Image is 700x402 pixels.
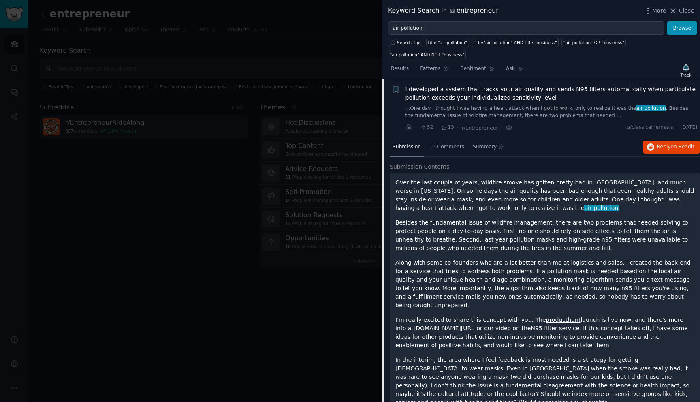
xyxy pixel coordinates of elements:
div: title:"air pollution" AND title:"business" [474,40,557,45]
button: Track [678,62,694,79]
span: · [676,124,678,131]
a: producthunt [546,316,581,323]
span: Summary [473,143,497,151]
span: Submission Contents [390,163,450,171]
div: Track [681,72,691,78]
div: "air pollution" OR "business" [563,40,624,45]
div: "air pollution" AND NOT "business" [390,52,464,58]
span: 13 [441,124,454,131]
button: Browse [667,21,697,35]
span: Search Tips [397,40,422,45]
span: Ask [506,65,515,73]
span: · [415,124,417,132]
span: air pollution [584,205,619,211]
div: Keyword Search entrepreneur [388,6,499,16]
a: "air pollution" OR "business" [561,38,626,47]
a: N95 filter service [531,325,579,331]
span: · [457,124,459,132]
span: Reply [657,143,694,151]
span: r/Entrepreneur [462,125,498,131]
span: Results [391,65,409,73]
span: on Reddit [671,144,694,150]
a: ...One day I thought I was having a heart attack when I got to work, only to realize it was theai... [405,105,698,119]
p: I'm really excited to share this concept with you. The launch is live now, and there's more info ... [395,316,694,350]
span: · [436,124,438,132]
span: 52 [420,124,433,131]
span: Submission [393,143,421,151]
input: Try a keyword related to your business [388,21,664,35]
a: title:"air pollution" AND title:"business" [472,38,559,47]
button: Replyon Reddit [643,141,700,154]
span: 13 Comments [429,143,464,151]
p: Along with some co-founders who are a lot better than me at logistics and sales, I created the ba... [395,259,694,310]
p: Besides the fundamental issue of wildfire management, there are two problems that needed solving ... [395,218,694,252]
a: "air pollution" AND NOT "business" [388,50,466,59]
span: More [652,6,666,15]
span: air pollution [636,105,667,111]
a: Sentiment [458,62,497,79]
span: Patterns [420,65,440,73]
span: Sentiment [461,65,486,73]
a: title:"air pollution" [426,38,469,47]
span: in [442,7,446,15]
a: Patterns [417,62,452,79]
p: Over the last couple of years, wildfire smoke has gotten pretty bad in [GEOGRAPHIC_DATA], and muc... [395,178,694,212]
div: title:"air pollution" [428,40,467,45]
span: · [501,124,503,132]
button: More [644,6,666,15]
button: Search Tips [388,38,423,47]
span: Close [679,6,694,15]
a: I developed a system that tracks your air quality and sends N95 filters automatically when partic... [405,85,698,102]
button: Close [669,6,694,15]
a: Results [388,62,412,79]
span: [DATE] [681,124,697,131]
span: u/classicalnemesis [627,124,673,131]
a: [DOMAIN_NAME][URL] [414,325,477,331]
a: Ask [503,62,526,79]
